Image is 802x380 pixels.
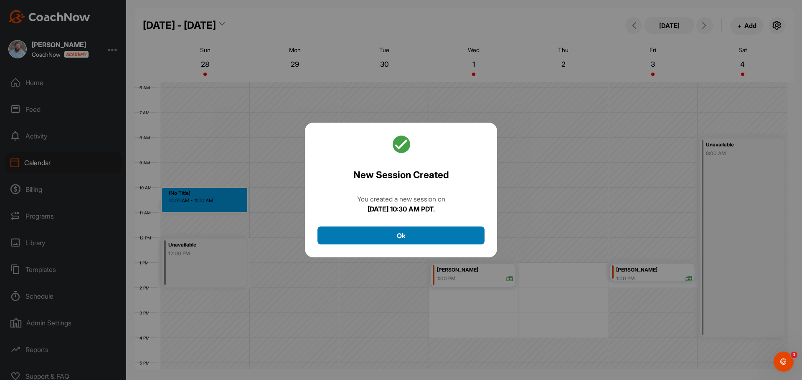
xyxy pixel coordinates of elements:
button: Ok [317,226,485,244]
div: You created a new session on [357,194,445,204]
b: [DATE] 10:30 AM PDT. [368,205,435,213]
h2: New Session Created [353,168,449,182]
span: 1 [791,352,797,358]
iframe: Intercom live chat [774,352,794,372]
